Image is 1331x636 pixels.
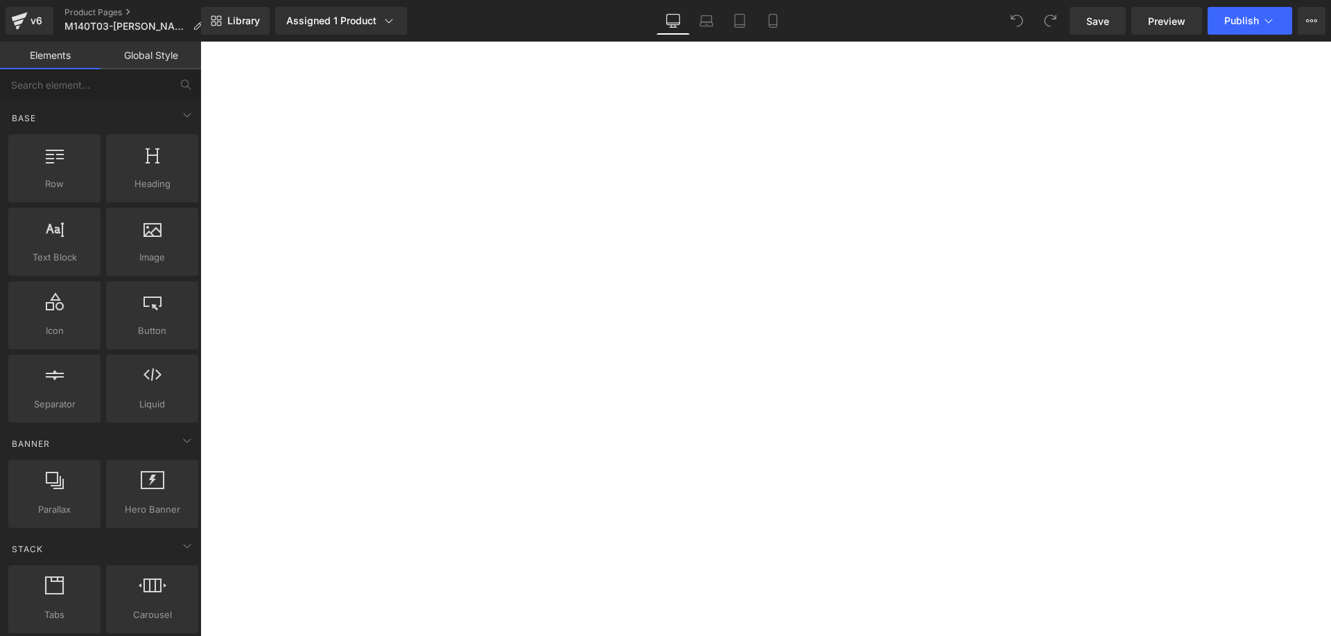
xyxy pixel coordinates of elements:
a: Desktop [656,7,690,35]
span: Base [10,112,37,125]
span: Text Block [12,250,96,265]
a: v6 [6,7,53,35]
a: Preview [1131,7,1202,35]
span: Parallax [12,502,96,517]
span: Tabs [12,608,96,622]
div: v6 [28,12,45,30]
span: Library [227,15,260,27]
span: Image [110,250,194,265]
span: Banner [10,437,51,450]
span: Separator [12,397,96,412]
span: Button [110,324,194,338]
a: Tablet [723,7,756,35]
span: Icon [12,324,96,338]
a: Global Style [101,42,201,69]
span: Heading [110,177,194,191]
div: Assigned 1 Product [286,14,396,28]
span: Row [12,177,96,191]
button: More [1298,7,1325,35]
span: Publish [1224,15,1259,26]
a: Product Pages [64,7,214,18]
a: Mobile [756,7,790,35]
span: Liquid [110,397,194,412]
span: Carousel [110,608,194,622]
button: Redo [1036,7,1064,35]
span: M140T03-[PERSON_NAME] [64,21,187,32]
button: Publish [1208,7,1292,35]
span: Hero Banner [110,502,194,517]
a: New Library [201,7,270,35]
a: Laptop [690,7,723,35]
button: Undo [1003,7,1031,35]
span: Save [1086,14,1109,28]
span: Stack [10,542,44,556]
span: Preview [1148,14,1185,28]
